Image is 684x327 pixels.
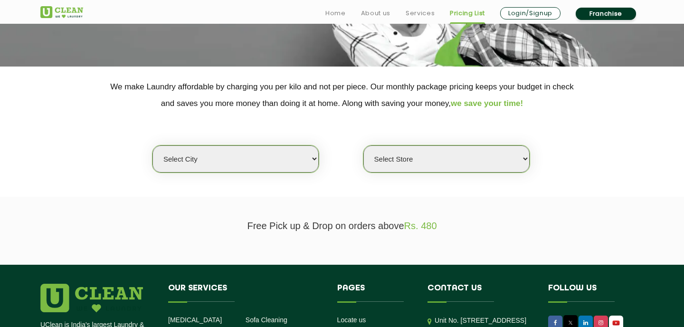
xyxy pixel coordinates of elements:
[548,284,632,302] h4: Follow us
[40,221,644,231] p: Free Pick up & Drop on orders above
[40,284,143,312] img: logo.png
[404,221,437,231] span: Rs. 480
[450,8,485,19] a: Pricing List
[337,316,366,324] a: Locate us
[168,316,222,324] a: [MEDICAL_DATA]
[435,315,534,326] p: Unit No. [STREET_ADDRESS]
[40,6,83,18] img: UClean Laundry and Dry Cleaning
[576,8,636,20] a: Franchise
[406,8,435,19] a: Services
[427,284,534,302] h4: Contact us
[451,99,523,108] span: we save your time!
[168,284,323,302] h4: Our Services
[337,284,414,302] h4: Pages
[325,8,346,19] a: Home
[500,7,560,19] a: Login/Signup
[361,8,390,19] a: About us
[40,78,644,112] p: We make Laundry affordable by charging you per kilo and not per piece. Our monthly package pricin...
[246,316,287,324] a: Sofa Cleaning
